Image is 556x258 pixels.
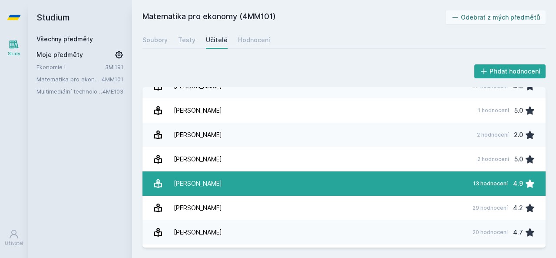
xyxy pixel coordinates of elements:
[477,131,509,138] div: 2 hodnocení
[178,36,195,44] div: Testy
[142,10,446,24] h2: Matematika pro ekonomy (4MM101)
[478,107,509,114] div: 1 hodnocení
[102,76,123,83] a: 4MM101
[142,147,546,171] a: [PERSON_NAME] 2 hodnocení 5.0
[174,151,222,168] div: [PERSON_NAME]
[446,10,546,24] button: Odebrat z mých předmětů
[36,63,105,71] a: Ekonomie I
[473,204,508,211] div: 29 hodnocení
[36,35,93,43] a: Všechny předměty
[206,36,228,44] div: Učitelé
[174,102,222,119] div: [PERSON_NAME]
[8,50,20,57] div: Study
[36,75,102,84] a: Matematika pro ekonomy
[238,31,270,49] a: Hodnocení
[514,126,523,144] div: 2.0
[2,224,26,251] a: Uživatel
[238,36,270,44] div: Hodnocení
[142,123,546,147] a: [PERSON_NAME] 2 hodnocení 2.0
[474,64,546,78] button: Přidat hodnocení
[142,36,168,44] div: Soubory
[36,87,103,96] a: Multimediální technologie
[142,220,546,245] a: [PERSON_NAME] 20 hodnocení 4.7
[513,224,523,241] div: 4.7
[174,175,222,192] div: [PERSON_NAME]
[142,171,546,196] a: [PERSON_NAME] 13 hodnocení 4.9
[174,224,222,241] div: [PERSON_NAME]
[142,196,546,220] a: [PERSON_NAME] 29 hodnocení 4.2
[473,180,508,187] div: 13 hodnocení
[174,199,222,217] div: [PERSON_NAME]
[142,98,546,123] a: [PERSON_NAME] 1 hodnocení 5.0
[513,199,523,217] div: 4.2
[477,156,509,163] div: 2 hodnocení
[103,88,123,95] a: 4ME103
[174,126,222,144] div: [PERSON_NAME]
[5,240,23,247] div: Uživatel
[178,31,195,49] a: Testy
[473,229,508,236] div: 20 hodnocení
[105,64,123,70] a: 3MI191
[36,50,83,59] span: Moje předměty
[142,31,168,49] a: Soubory
[513,175,523,192] div: 4.9
[2,35,26,61] a: Study
[206,31,228,49] a: Učitelé
[514,151,523,168] div: 5.0
[514,102,523,119] div: 5.0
